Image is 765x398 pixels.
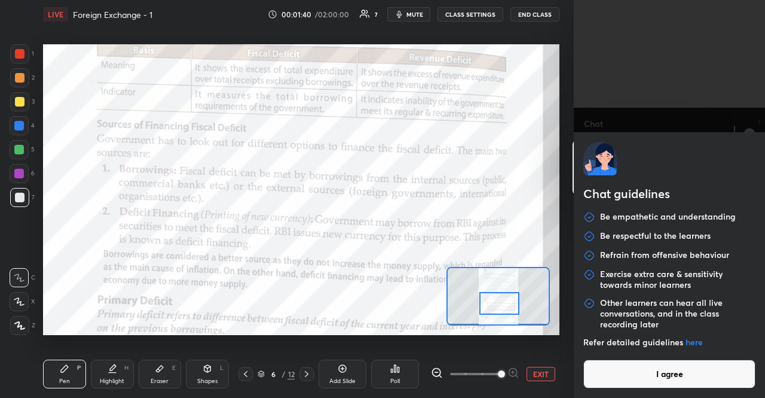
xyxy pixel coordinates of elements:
[172,365,176,371] div: E
[10,116,35,135] div: 4
[197,378,218,384] div: Shapes
[600,269,755,290] p: Exercise extra care & sensitivity towards minor learners
[527,367,555,381] button: EXIT
[77,365,81,371] div: P
[390,378,400,384] div: Poll
[100,378,124,384] div: Highlight
[267,370,279,378] div: 6
[59,378,70,384] div: Pen
[10,68,35,87] div: 2
[510,7,559,22] button: END CLASS
[287,369,295,379] div: 12
[387,7,430,22] button: mute
[10,268,35,287] div: C
[329,378,356,384] div: Add Slide
[10,92,35,111] div: 3
[10,316,35,335] div: Z
[583,185,755,205] h2: Chat guidelines
[375,11,378,17] div: 7
[583,360,755,388] button: I agree
[600,211,736,223] p: Be empathetic and understanding
[600,230,711,242] p: Be respectful to the learners
[220,365,224,371] div: L
[151,378,169,384] div: Eraser
[583,337,755,348] p: Refer detailed guidelines
[43,7,68,22] div: LIVE
[281,370,285,378] div: /
[10,188,35,207] div: 7
[437,7,503,22] button: CLASS SETTINGS
[600,250,729,262] p: Refrain from offensive behaviour
[10,292,35,311] div: X
[686,336,703,348] a: here
[406,10,423,19] span: mute
[10,140,35,159] div: 5
[73,9,152,20] h4: Foreign Exchange - 1
[600,297,755,330] p: Other learners can hear all live conversations, and in the class recording later
[10,164,35,183] div: 6
[10,44,34,63] div: 1
[124,365,128,371] div: H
